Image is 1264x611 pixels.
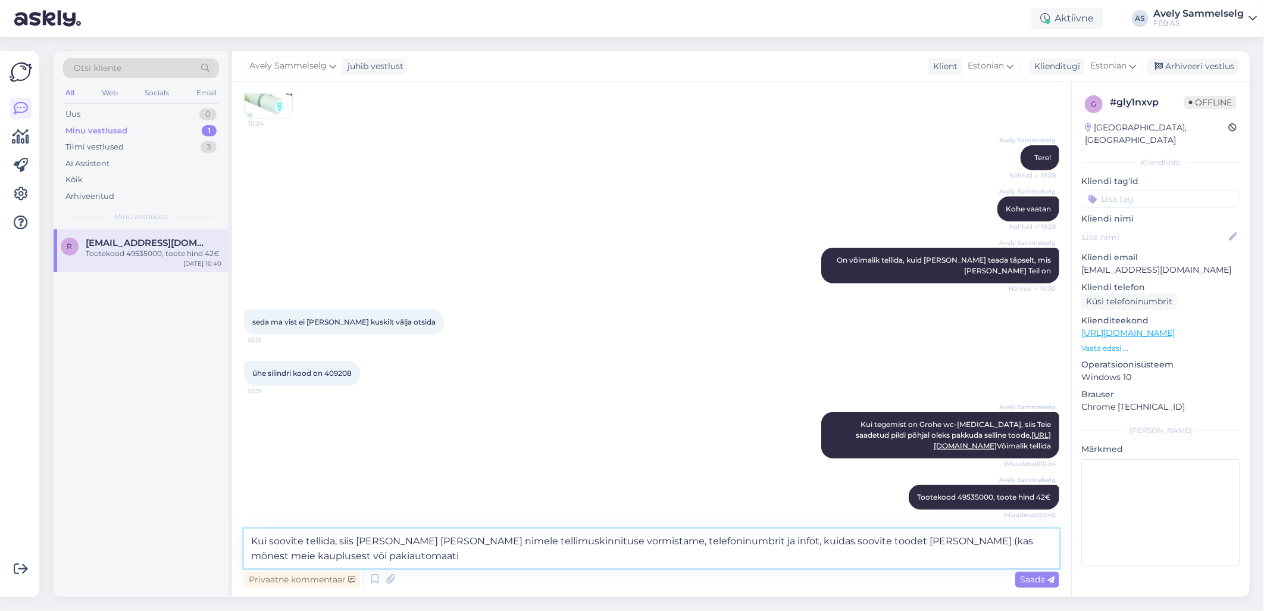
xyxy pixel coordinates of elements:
[917,492,1051,501] span: Tootekood 49535000, toote hind 42€
[1081,281,1240,294] p: Kliendi telefon
[1020,574,1055,585] span: Saada
[1153,9,1244,18] div: Avely Sammelselg
[202,125,217,137] div: 1
[343,60,403,73] div: juhib vestlust
[999,403,1056,412] span: Avely Sammelselg
[114,211,168,222] span: Minu vestlused
[1031,8,1103,29] div: Aktiivne
[856,420,1053,450] span: Kui tegemist on Grohe wc-[MEDICAL_DATA], siis Teie saadetud pildi põhjal oleks pakkuda selline to...
[252,317,436,326] span: seda ma vist ei [PERSON_NAME] kuskilt välja otsida
[837,255,1053,275] span: On võimalik tellida, kuid [PERSON_NAME] teada täpselt, mis [PERSON_NAME] Teil on
[65,108,80,120] div: Uus
[248,386,292,395] span: 10:31
[65,191,114,202] div: Arhiveeritud
[1009,284,1056,293] span: Nähtud ✓ 10:30
[1110,95,1184,110] div: # gly1nxvp
[1081,314,1240,327] p: Klienditeekond
[1081,175,1240,188] p: Kliendi tag'id
[968,60,1004,73] span: Estonian
[1081,294,1177,310] div: Küsi telefoninumbrit
[183,259,221,268] div: [DATE] 10:40
[63,85,77,101] div: All
[65,174,83,186] div: Kõik
[1081,328,1175,338] a: [URL][DOMAIN_NAME]
[1081,251,1240,264] p: Kliendi email
[928,60,958,73] div: Klient
[1184,96,1237,109] span: Offline
[1081,343,1240,354] p: Vaata edasi ...
[1034,153,1051,162] span: Tere!
[1009,171,1056,180] span: Nähtud ✓ 10:28
[1004,459,1056,468] span: (Muudetud) 10:34
[999,136,1056,145] span: Avely Sammelselg
[86,248,221,259] div: Tootekood 49535000, toote hind 42€
[10,61,32,83] img: Askly Logo
[194,85,219,101] div: Email
[67,242,73,251] span: r
[1081,264,1240,276] p: [EMAIL_ADDRESS][DOMAIN_NAME]
[1082,230,1227,244] input: Lisa nimi
[1085,121,1228,146] div: [GEOGRAPHIC_DATA], [GEOGRAPHIC_DATA]
[1081,443,1240,456] p: Märkmed
[1081,359,1240,371] p: Operatsioonisüsteem
[1132,10,1149,27] div: AS
[65,141,124,153] div: Tiimi vestlused
[999,187,1056,196] span: Avely Sammelselg
[245,71,292,119] img: Attachment
[248,335,292,344] span: 10:31
[1153,18,1244,28] div: FEB AS
[999,238,1056,247] span: Avely Sammelselg
[1030,60,1080,73] div: Klienditugi
[1081,157,1240,168] div: Kliendi info
[201,141,217,153] div: 3
[99,85,120,101] div: Web
[244,572,360,588] div: Privaatne kommentaar
[1147,58,1239,74] div: Arhiveeri vestlus
[999,475,1056,484] span: Avely Sammelselg
[1009,222,1056,231] span: Nähtud ✓ 10:28
[199,108,217,120] div: 0
[1006,204,1051,213] span: Kohe vaatan
[244,529,1059,568] textarea: Kui soovite tellida, siis [PERSON_NAME] [PERSON_NAME] nimele tellimuskinnituse vormistame, telefo...
[74,62,121,74] span: Otsi kliente
[1081,401,1240,413] p: Chrome [TECHNICAL_ID]
[1153,9,1257,28] a: Avely SammelselgFEB AS
[1081,388,1240,401] p: Brauser
[1091,99,1097,108] span: g
[1081,371,1240,384] p: Windows 10
[86,238,209,248] span: reimo.narva@gmail.com
[65,158,109,170] div: AI Assistent
[65,125,127,137] div: Minu vestlused
[1081,190,1240,208] input: Lisa tag
[1081,425,1240,436] div: [PERSON_NAME]
[1090,60,1127,73] span: Estonian
[252,369,352,378] span: ühe silindri kood on 409208
[248,119,293,128] span: 10:24
[1081,213,1240,225] p: Kliendi nimi
[142,85,171,101] div: Socials
[1003,510,1056,519] span: (Muudetud) 10:40
[249,60,327,73] span: Avely Sammelselg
